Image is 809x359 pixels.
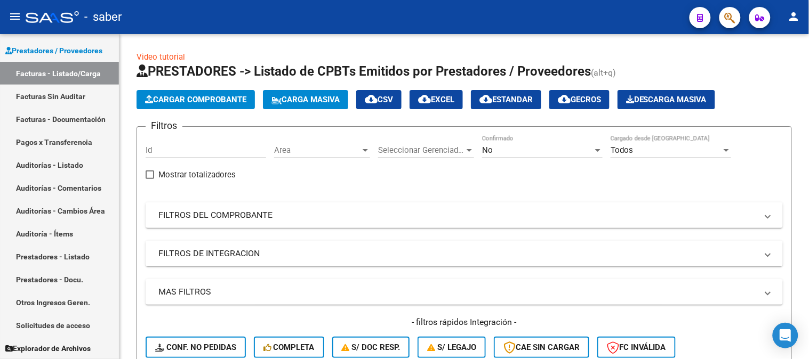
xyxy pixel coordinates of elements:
[494,337,589,358] button: CAE SIN CARGAR
[158,209,757,221] mat-panel-title: FILTROS DEL COMPROBANTE
[479,95,533,104] span: Estandar
[788,10,800,23] mat-icon: person
[471,90,541,109] button: Estandar
[611,145,633,155] span: Todos
[365,93,378,105] mat-icon: cloud_download
[410,90,463,109] button: EXCEL
[84,5,122,29] span: - saber
[418,337,486,358] button: S/ legajo
[618,90,715,109] app-download-masive: Descarga masiva de comprobantes (adjuntos)
[482,145,493,155] span: No
[158,286,757,298] mat-panel-title: MAS FILTROS
[558,95,601,104] span: Gecros
[263,90,348,109] button: Carga Masiva
[263,342,315,352] span: Completa
[9,10,21,23] mat-icon: menu
[137,64,591,79] span: PRESTADORES -> Listado de CPBTs Emitidos por Prestadores / Proveedores
[549,90,610,109] button: Gecros
[332,337,410,358] button: S/ Doc Resp.
[146,279,783,305] mat-expansion-panel-header: MAS FILTROS
[479,93,492,105] mat-icon: cloud_download
[558,93,571,105] mat-icon: cloud_download
[418,93,431,105] mat-icon: cloud_download
[137,52,185,62] a: Video tutorial
[378,145,464,155] span: Seleccionar Gerenciador
[155,342,236,352] span: Conf. no pedidas
[146,241,783,266] mat-expansion-panel-header: FILTROS DE INTEGRACION
[146,337,246,358] button: Conf. no pedidas
[427,342,476,352] span: S/ legajo
[597,337,676,358] button: FC Inválida
[254,337,324,358] button: Completa
[365,95,393,104] span: CSV
[618,90,715,109] button: Descarga Masiva
[342,342,401,352] span: S/ Doc Resp.
[137,90,255,109] button: Cargar Comprobante
[607,342,666,352] span: FC Inválida
[626,95,707,104] span: Descarga Masiva
[146,118,182,133] h3: Filtros
[145,95,246,104] span: Cargar Comprobante
[503,342,580,352] span: CAE SIN CARGAR
[274,145,361,155] span: Area
[591,68,616,78] span: (alt+q)
[418,95,454,104] span: EXCEL
[271,95,340,104] span: Carga Masiva
[356,90,402,109] button: CSV
[5,342,91,354] span: Explorador de Archivos
[158,168,236,181] span: Mostrar totalizadores
[158,248,757,259] mat-panel-title: FILTROS DE INTEGRACION
[146,316,783,328] h4: - filtros rápidos Integración -
[773,323,798,348] div: Open Intercom Messenger
[5,45,102,56] span: Prestadores / Proveedores
[146,202,783,228] mat-expansion-panel-header: FILTROS DEL COMPROBANTE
